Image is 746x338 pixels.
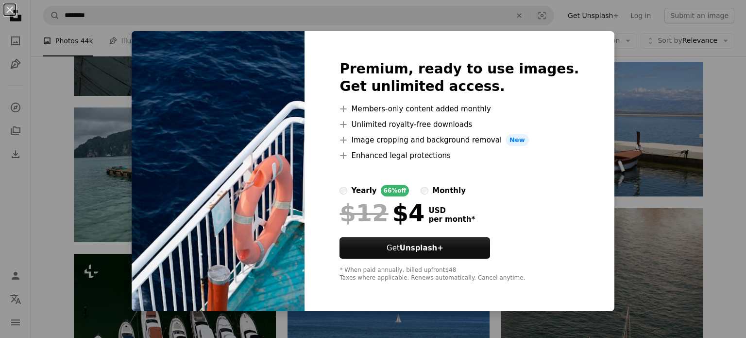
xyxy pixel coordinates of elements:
[339,60,579,95] h2: Premium, ready to use images. Get unlimited access.
[339,237,490,259] button: GetUnsplash+
[506,134,529,146] span: New
[428,206,475,215] span: USD
[339,119,579,130] li: Unlimited royalty-free downloads
[421,187,428,195] input: monthly
[428,215,475,224] span: per month *
[351,185,376,196] div: yearly
[400,244,443,252] strong: Unsplash+
[339,134,579,146] li: Image cropping and background removal
[339,187,347,195] input: yearly66%off
[339,200,388,226] span: $12
[132,31,305,311] img: premium_photo-1733940557160-d7c06b741a87
[339,267,579,282] div: * When paid annually, billed upfront $48 Taxes where applicable. Renews automatically. Cancel any...
[339,103,579,115] li: Members-only content added monthly
[381,185,409,196] div: 66% off
[339,150,579,161] li: Enhanced legal protections
[432,185,466,196] div: monthly
[339,200,424,226] div: $4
